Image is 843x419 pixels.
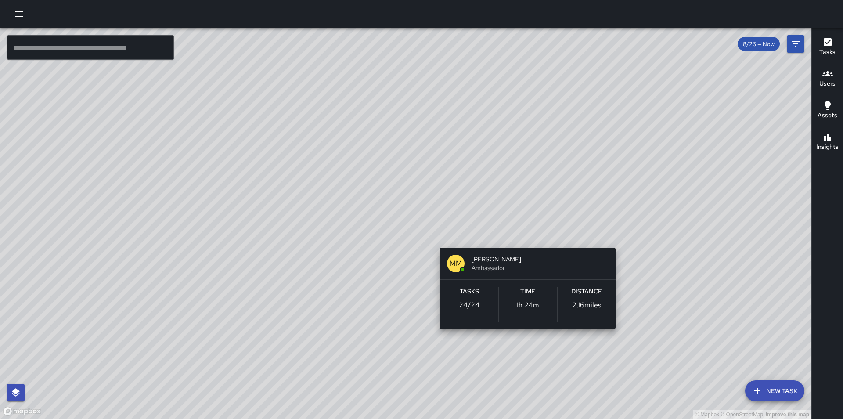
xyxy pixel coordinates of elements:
span: 8/26 — Now [738,40,780,48]
span: Ambassador [472,264,609,272]
h6: Users [819,79,836,89]
button: Tasks [812,32,843,63]
h6: Assets [818,111,837,120]
button: New Task [745,380,804,401]
p: MM [450,258,462,269]
p: 24 / 24 [459,300,479,311]
button: Filters [787,35,804,53]
h6: Distance [571,287,602,296]
span: [PERSON_NAME] [472,255,609,264]
h6: Insights [816,142,839,152]
h6: Tasks [819,47,836,57]
p: 1h 24m [516,300,539,311]
h6: Tasks [460,287,479,296]
p: 2.16 miles [572,300,601,311]
button: Insights [812,126,843,158]
button: Assets [812,95,843,126]
button: Users [812,63,843,95]
h6: Time [520,287,535,296]
button: MM[PERSON_NAME]AmbassadorTasks24/24Time1h 24mDistance2.16miles [440,248,616,329]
